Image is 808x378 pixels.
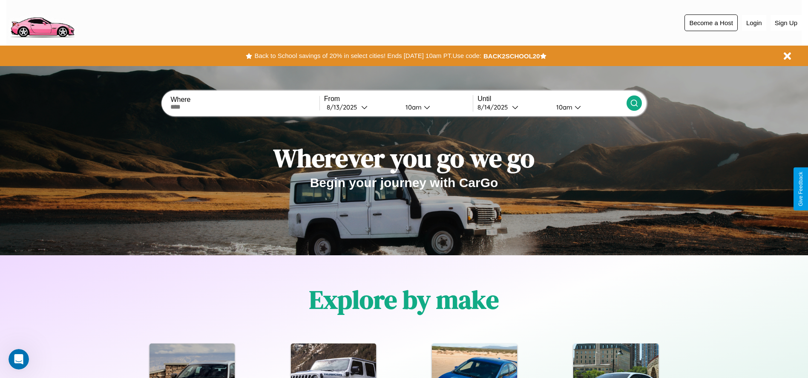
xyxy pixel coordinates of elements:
[798,172,804,206] div: Give Feedback
[483,52,540,60] b: BACK2SCHOOL20
[324,95,473,103] label: From
[477,95,626,103] label: Until
[552,103,575,111] div: 10am
[324,103,399,112] button: 8/13/2025
[477,103,512,111] div: 8 / 14 / 2025
[399,103,473,112] button: 10am
[401,103,424,111] div: 10am
[771,15,802,31] button: Sign Up
[742,15,766,31] button: Login
[6,4,78,40] img: logo
[252,50,483,62] button: Back to School savings of 20% in select cities! Ends [DATE] 10am PT.Use code:
[327,103,361,111] div: 8 / 13 / 2025
[549,103,627,112] button: 10am
[9,349,29,369] iframe: Intercom live chat
[170,96,319,104] label: Where
[309,282,499,317] h1: Explore by make
[684,14,738,31] button: Become a Host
